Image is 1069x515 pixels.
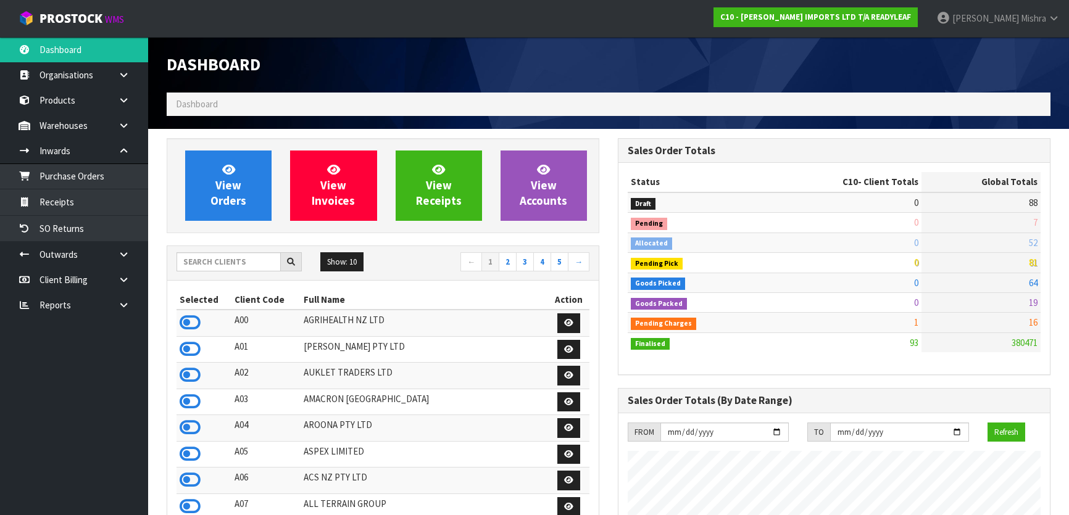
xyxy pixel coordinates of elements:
th: Global Totals [921,172,1041,192]
td: [PERSON_NAME] PTY LTD [301,336,548,363]
span: 0 [914,297,918,308]
span: 64 [1029,277,1038,289]
span: 19 [1029,297,1038,308]
td: AROONA PTY LTD [301,415,548,442]
td: ACS NZ PTY LTD [301,468,548,494]
a: → [568,252,589,272]
th: Action [548,290,589,310]
th: Status [628,172,764,192]
span: 0 [914,257,918,268]
a: ViewReceipts [396,150,482,221]
div: TO [807,422,830,442]
span: Dashboard [176,98,218,110]
td: AMACRON [GEOGRAPHIC_DATA] [301,389,548,415]
div: FROM [628,422,660,442]
span: Pending [631,218,667,230]
th: Selected [177,290,231,310]
span: Pending Charges [631,318,696,330]
td: A04 [231,415,300,442]
a: 1 [481,252,499,272]
h3: Sales Order Totals [628,145,1041,157]
td: AGRIHEALTH NZ LTD [301,310,548,336]
span: 0 [914,277,918,289]
td: A03 [231,389,300,415]
span: 7 [1033,216,1038,228]
a: C10 - [PERSON_NAME] IMPORTS LTD T/A READYLEAF [713,7,918,27]
span: View Receipts [416,162,462,208]
span: Draft [631,198,655,210]
span: 1 [914,316,918,328]
a: 4 [533,252,551,272]
span: View Invoices [312,162,355,208]
a: ViewInvoices [290,150,376,221]
a: 3 [516,252,534,272]
span: View Accounts [520,162,567,208]
span: Pending Pick [631,258,683,270]
td: A05 [231,441,300,468]
small: WMS [105,14,124,25]
span: 81 [1029,257,1038,268]
span: 16 [1029,316,1038,328]
span: 0 [914,197,918,208]
span: Finalised [631,338,670,350]
span: Mishra [1021,12,1046,24]
img: cube-alt.png [19,10,34,26]
h3: Sales Order Totals (By Date Range) [628,395,1041,406]
button: Show: 10 [320,252,364,272]
td: A01 [231,336,300,363]
nav: Page navigation [393,252,590,274]
td: A00 [231,310,300,336]
td: ASPEX LIMITED [301,441,548,468]
a: 2 [499,252,517,272]
th: - Client Totals [764,172,921,192]
th: Full Name [301,290,548,310]
th: Client Code [231,290,300,310]
span: 0 [914,237,918,249]
span: Allocated [631,237,672,250]
span: ProStock [40,10,102,27]
a: ViewAccounts [501,150,587,221]
span: 93 [910,337,918,348]
span: [PERSON_NAME] [952,12,1019,24]
span: Dashboard [167,54,260,75]
td: A06 [231,468,300,494]
span: C10 [842,176,858,187]
span: Goods Packed [631,298,687,310]
span: 0 [914,216,918,228]
td: A02 [231,363,300,389]
input: Search clients [177,252,281,271]
strong: C10 - [PERSON_NAME] IMPORTS LTD T/A READYLEAF [720,12,911,22]
a: 5 [551,252,568,272]
a: ← [460,252,482,272]
span: 52 [1029,237,1038,249]
span: 88 [1029,197,1038,208]
span: View Orders [210,162,246,208]
td: AUKLET TRADERS LTD [301,363,548,389]
span: 380471 [1012,337,1038,348]
span: Goods Picked [631,278,685,290]
button: Refresh [988,422,1025,442]
a: ViewOrders [185,150,272,221]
